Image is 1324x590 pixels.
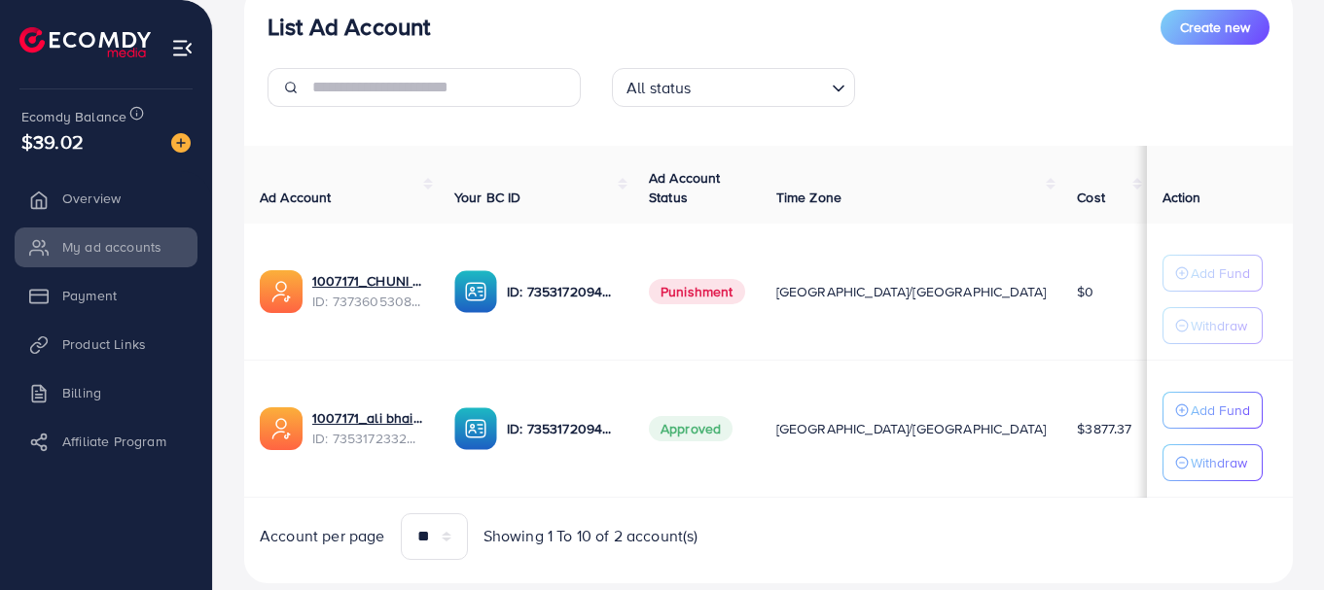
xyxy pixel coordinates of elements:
span: ID: 7373605308482207761 [312,292,423,311]
button: Create new [1161,10,1270,45]
span: Showing 1 To 10 of 2 account(s) [483,525,698,547]
p: Withdraw [1191,451,1247,474]
span: Punishment [649,279,745,304]
span: [GEOGRAPHIC_DATA]/[GEOGRAPHIC_DATA] [776,419,1047,438]
span: Ecomdy Balance [21,107,126,126]
a: 1007171_ali bhai 212_1712043871986 [312,408,423,428]
button: Withdraw [1163,444,1263,481]
span: Cost [1077,188,1105,207]
button: Add Fund [1163,255,1263,292]
div: <span class='underline'>1007171_ali bhai 212_1712043871986</span></br>7353172332338298896 [312,408,423,448]
span: Ad Account [260,188,332,207]
button: Add Fund [1163,392,1263,429]
div: Search for option [612,68,855,107]
img: image [171,133,191,153]
span: $3877.37 [1077,419,1131,438]
span: [GEOGRAPHIC_DATA]/[GEOGRAPHIC_DATA] [776,282,1047,301]
button: Withdraw [1163,307,1263,344]
span: ID: 7353172332338298896 [312,429,423,448]
span: Ad Account Status [649,168,721,207]
span: Account per page [260,525,385,547]
img: ic-ads-acc.e4c84228.svg [260,407,303,450]
span: Your BC ID [454,188,521,207]
img: logo [19,27,151,57]
input: Search for option [698,70,824,102]
p: Withdraw [1191,314,1247,337]
span: Create new [1180,17,1250,37]
p: Add Fund [1191,399,1250,422]
img: menu [171,37,194,59]
img: ic-ba-acc.ded83a64.svg [454,407,497,450]
a: 1007171_CHUNI CHUTIYA AD ACC_1716801286209 [312,271,423,291]
h3: List Ad Account [268,13,430,41]
img: ic-ads-acc.e4c84228.svg [260,270,303,313]
p: Add Fund [1191,261,1250,285]
span: $39.02 [21,127,84,156]
span: All status [623,74,696,102]
p: ID: 7353172094433247233 [507,280,618,303]
span: Action [1163,188,1201,207]
span: $0 [1077,282,1093,301]
p: ID: 7353172094433247233 [507,417,618,440]
img: ic-ba-acc.ded83a64.svg [454,270,497,313]
div: <span class='underline'>1007171_CHUNI CHUTIYA AD ACC_1716801286209</span></br>7373605308482207761 [312,271,423,311]
span: Time Zone [776,188,841,207]
span: Approved [649,416,733,441]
